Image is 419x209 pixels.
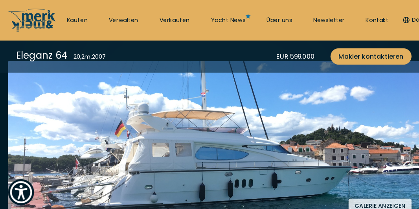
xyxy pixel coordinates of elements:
a: Verkaufen [156,16,186,24]
a: Über uns [261,16,286,24]
a: Yacht News [207,16,241,24]
font: m [83,52,89,59]
font: Eleganz 64 [16,48,66,61]
button: Show Accessibility Preferences [8,176,33,201]
button: De [395,16,411,24]
font: De [404,16,411,23]
font: Makler kontaktieren [332,51,395,60]
font: 20,2 [72,52,83,59]
font: EUR 599.000 [271,51,308,60]
a: Verwalten [107,16,136,24]
a: Kaufen [65,16,86,24]
font: , [89,52,90,59]
a: Kontakt [358,16,381,24]
font: 2007 [90,52,104,59]
a: / [8,25,55,34]
a: Newsletter [307,16,338,24]
font: Galerie anzeigen [347,198,397,206]
a: Makler kontaktieren [324,47,403,63]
